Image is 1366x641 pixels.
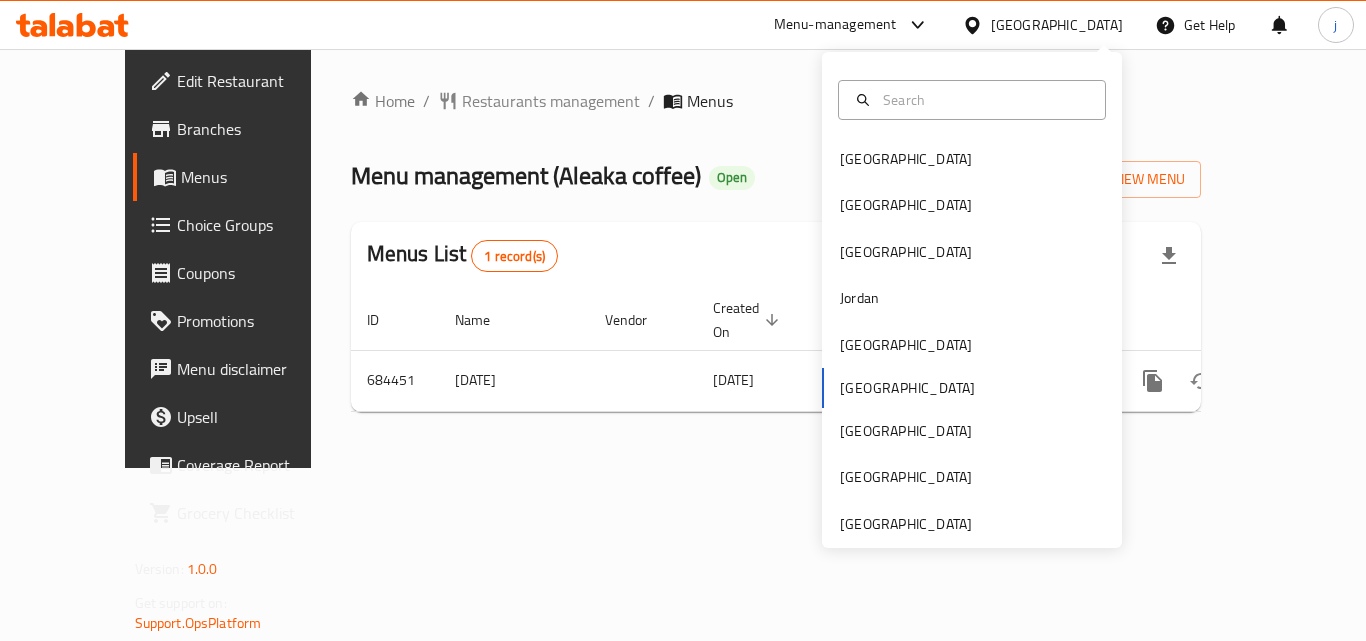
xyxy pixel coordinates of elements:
[840,287,879,309] div: Jordan
[135,610,262,636] a: Support.OpsPlatform
[462,89,640,113] span: Restaurants management
[648,89,655,113] li: /
[605,308,673,332] span: Vendor
[687,89,733,113] span: Menus
[177,261,337,285] span: Coupons
[133,441,353,489] a: Coverage Report
[713,367,754,393] span: [DATE]
[133,393,353,441] a: Upsell
[471,240,558,272] div: Total records count
[187,556,218,582] span: 1.0.0
[351,350,439,411] td: 684451
[351,89,1202,113] nav: breadcrumb
[1177,357,1225,405] button: Change Status
[709,166,755,190] div: Open
[1145,232,1193,280] div: Export file
[351,89,415,113] a: Home
[840,241,972,263] div: [GEOGRAPHIC_DATA]
[133,153,353,201] a: Menus
[367,239,558,272] h2: Menus List
[713,296,785,344] span: Created On
[709,169,755,186] span: Open
[1062,167,1185,192] span: Add New Menu
[455,308,516,332] span: Name
[177,501,337,525] span: Grocery Checklist
[439,350,589,411] td: [DATE]
[181,165,337,189] span: Menus
[840,194,972,216] div: [GEOGRAPHIC_DATA]
[135,556,184,582] span: Version:
[774,13,897,37] div: Menu-management
[1129,357,1177,405] button: more
[438,89,640,113] a: Restaurants management
[133,201,353,249] a: Choice Groups
[177,117,337,141] span: Branches
[133,249,353,297] a: Coupons
[472,247,557,266] span: 1 record(s)
[840,466,972,488] div: [GEOGRAPHIC_DATA]
[1046,161,1201,198] button: Add New Menu
[840,148,972,170] div: [GEOGRAPHIC_DATA]
[840,513,972,535] div: [GEOGRAPHIC_DATA]
[177,213,337,237] span: Choice Groups
[423,89,430,113] li: /
[177,357,337,381] span: Menu disclaimer
[367,308,405,332] span: ID
[133,105,353,153] a: Branches
[875,89,1093,111] input: Search
[133,57,353,105] a: Edit Restaurant
[1334,14,1337,36] span: j
[840,334,972,356] div: [GEOGRAPHIC_DATA]
[133,489,353,537] a: Grocery Checklist
[991,14,1123,36] div: [GEOGRAPHIC_DATA]
[177,453,337,477] span: Coverage Report
[840,420,972,442] div: [GEOGRAPHIC_DATA]
[177,69,337,93] span: Edit Restaurant
[351,153,701,198] span: Menu management ( Aleaka coffee )
[177,405,337,429] span: Upsell
[133,345,353,393] a: Menu disclaimer
[133,297,353,345] a: Promotions
[177,309,337,333] span: Promotions
[135,590,227,616] span: Get support on:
